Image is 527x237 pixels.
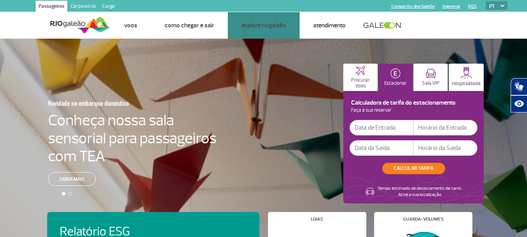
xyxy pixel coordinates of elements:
[313,21,346,29] a: Atendimento
[384,80,407,86] p: Estacionar
[48,111,216,165] h4: Conheça nossa sala sensorial para passageiros com TEA
[452,81,481,87] p: Hospitalidade
[356,66,365,75] img: airplaneHome.svg
[35,1,67,13] a: Passageiros
[426,69,436,78] img: vipRoom.svg
[413,64,448,91] button: Sala VIP
[511,78,527,95] button: Abrir tradutor de língua de sinais.
[241,21,286,29] a: Explore RIOgaleão
[48,95,178,111] h3: Novidade no embarque doméstico
[511,95,527,112] button: Abrir recursos assistivos.
[422,80,440,86] p: Sala VIP
[378,185,462,198] p: Tempo estimado de deslocamento de carro: Ative a sua localização
[48,172,96,186] a: Saiba mais
[413,140,477,156] input: Horário da Saída
[390,68,401,78] img: carParkingHomeActive.svg
[350,120,413,135] input: Data de Entrada
[67,1,99,13] a: Corporativo
[350,108,477,112] p: Faça a sua reserva!
[449,64,484,91] button: Hospitalidade
[391,4,435,9] a: Compra On-line GaleOn
[347,77,374,89] p: Procurar Voos
[468,4,477,9] a: RQS
[413,120,477,135] input: Horário da Entrada
[382,163,445,174] button: CALCULAR TARIFA
[511,78,527,112] div: Plugin de acessibilidade da Hand Talk.
[350,101,477,105] h4: Calculadora de tarifa do estacionamento
[165,21,214,29] a: Como chegar e sair
[403,217,444,221] h4: Guarda-volumes
[350,140,413,156] input: Data da Saída
[443,4,460,9] a: Imprensa
[378,64,413,91] button: Estacionar
[460,67,472,79] img: hospitality.svg
[99,1,118,13] a: Cargo
[311,217,323,221] h4: Lojas
[343,64,378,91] button: Procurar Voos
[124,21,137,29] a: Voos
